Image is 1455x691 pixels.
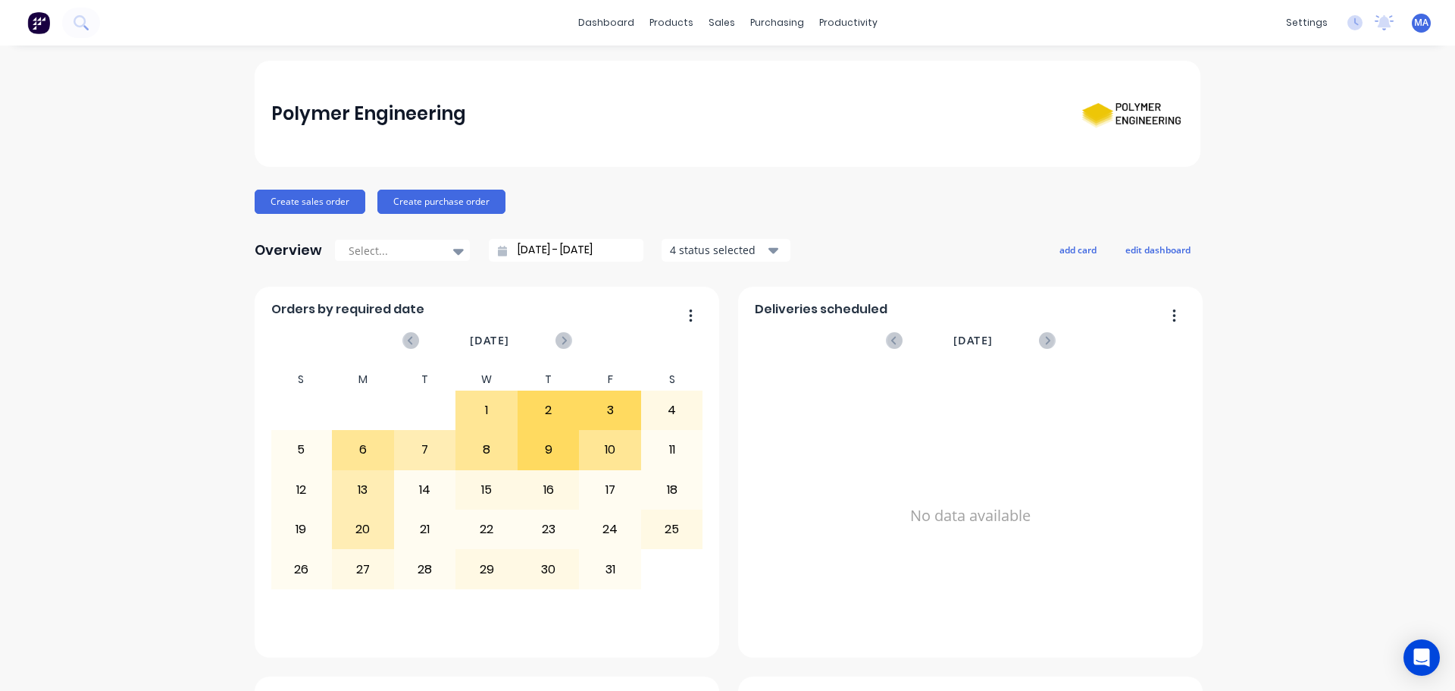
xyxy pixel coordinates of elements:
div: F [579,369,641,391]
div: W [455,369,518,391]
div: 13 [333,471,393,509]
div: 19 [271,510,332,548]
div: 31 [580,550,640,588]
div: 4 [642,391,702,429]
div: 15 [456,471,517,509]
div: 1 [456,391,517,429]
button: edit dashboard [1115,240,1200,259]
div: 20 [333,510,393,548]
span: [DATE] [470,332,509,349]
div: 8 [456,431,517,469]
div: 27 [333,550,393,588]
img: Factory [27,11,50,34]
div: productivity [812,11,885,34]
div: 30 [518,550,579,588]
button: 4 status selected [662,239,790,262]
div: 14 [395,471,455,509]
img: Polymer Engineering [1078,84,1184,143]
div: 3 [580,391,640,429]
button: add card [1050,240,1106,259]
div: 26 [271,550,332,588]
span: MA [1414,16,1428,30]
div: 2 [518,391,579,429]
div: Overview [255,235,322,265]
div: purchasing [743,11,812,34]
div: 18 [642,471,702,509]
div: 22 [456,510,517,548]
div: 9 [518,431,579,469]
span: [DATE] [953,332,993,349]
a: dashboard [571,11,642,34]
div: No data available [755,369,1187,663]
div: M [332,369,394,391]
div: 4 status selected [670,242,765,258]
button: Create sales order [255,190,365,214]
div: 10 [580,431,640,469]
div: 7 [395,431,455,469]
div: 16 [518,471,579,509]
div: products [642,11,701,34]
div: 24 [580,510,640,548]
div: 12 [271,471,332,509]
span: Deliveries scheduled [755,300,887,319]
div: 17 [580,471,640,509]
div: S [641,369,703,391]
div: settings [1278,11,1335,34]
div: Polymer Engineering [271,99,466,129]
div: 23 [518,510,579,548]
div: 29 [456,550,517,588]
div: sales [701,11,743,34]
div: T [394,369,456,391]
div: 28 [395,550,455,588]
div: 5 [271,431,332,469]
div: 25 [642,510,702,548]
button: Create purchase order [377,190,505,214]
div: 21 [395,510,455,548]
div: 6 [333,431,393,469]
span: Orders by required date [271,300,424,319]
div: S [271,369,333,391]
div: T [518,369,580,391]
div: 11 [642,431,702,469]
div: Open Intercom Messenger [1403,639,1440,676]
